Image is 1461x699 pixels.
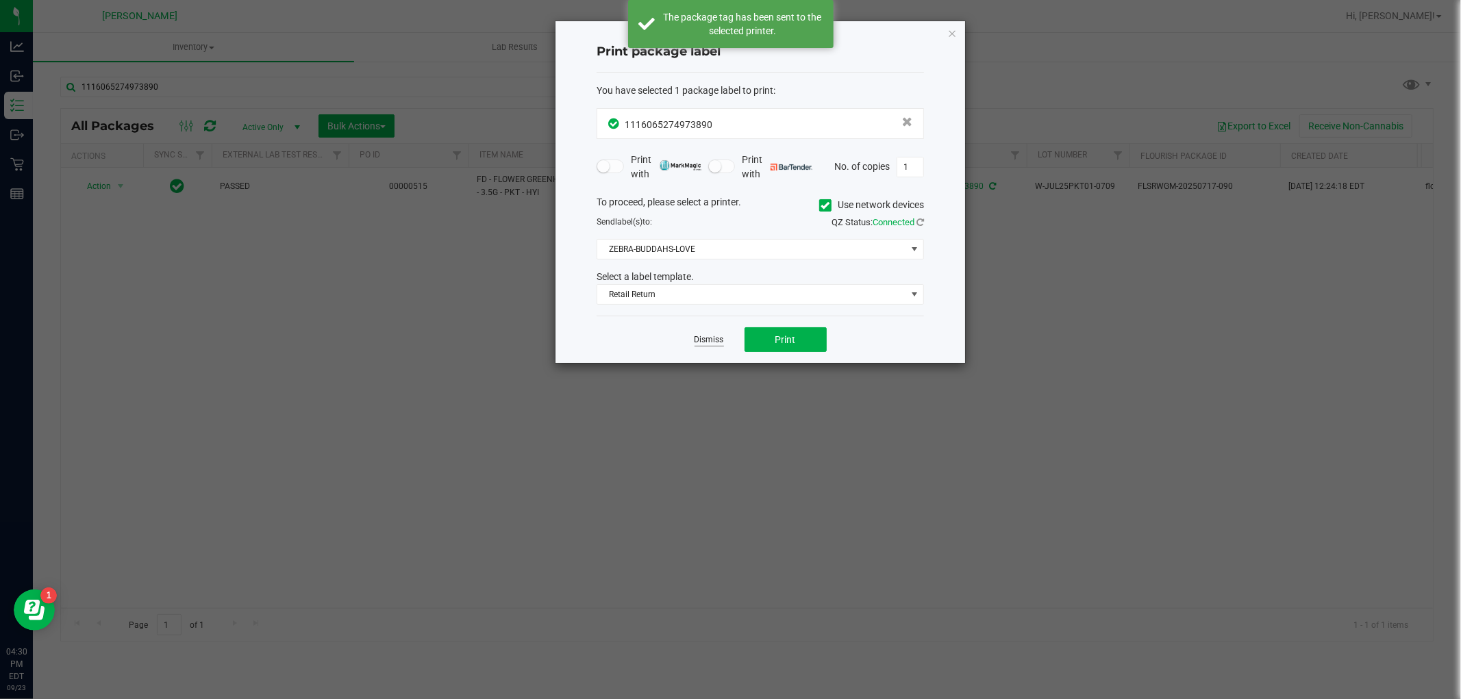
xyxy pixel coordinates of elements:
[586,270,934,284] div: Select a label template.
[597,240,906,259] span: ZEBRA-BUDDAHS-LOVE
[615,217,642,227] span: label(s)
[695,334,724,346] a: Dismiss
[625,119,712,130] span: 1116065274973890
[597,43,924,61] h4: Print package label
[631,153,701,181] span: Print with
[873,217,914,227] span: Connected
[742,153,812,181] span: Print with
[834,160,890,171] span: No. of copies
[597,85,773,96] span: You have selected 1 package label to print
[771,164,812,170] img: bartender.png
[832,217,924,227] span: QZ Status:
[745,327,827,352] button: Print
[608,116,621,131] span: In Sync
[660,160,701,170] img: mark_magic_cybra.png
[662,10,823,38] div: The package tag has been sent to the selected printer.
[819,198,924,212] label: Use network devices
[597,285,906,304] span: Retail Return
[40,587,57,604] iframe: Resource center unread badge
[597,217,652,227] span: Send to:
[14,589,55,631] iframe: Resource center
[597,84,924,98] div: :
[775,334,796,345] span: Print
[586,195,934,216] div: To proceed, please select a printer.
